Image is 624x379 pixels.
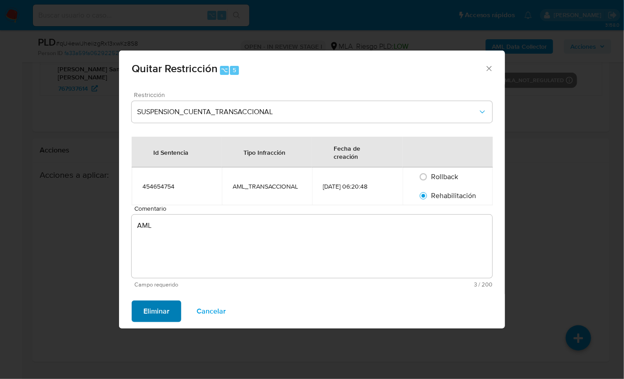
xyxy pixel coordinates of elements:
span: 5 [233,66,236,74]
span: Rehabilitación [431,190,477,201]
div: Tipo Infracción [233,141,296,163]
span: Campo requerido [134,282,313,288]
div: Fecha de creación [323,137,391,167]
span: Máximo 200 caracteres [313,282,492,287]
button: Cerrar ventana [485,64,493,72]
button: Eliminar [132,300,181,322]
span: ⌥ [221,66,228,74]
div: Id Sentencia [142,141,199,163]
div: AML_TRANSACCIONAL [233,182,301,190]
span: Restricción [134,92,495,98]
span: Eliminar [143,301,170,321]
span: SUSPENSION_CUENTA_TRANSACCIONAL [137,107,478,116]
button: Cancelar [185,300,238,322]
div: [DATE] 06:20:48 [323,182,391,190]
textarea: AML [132,215,492,278]
span: Comentario [134,205,495,212]
button: Restriction [132,101,492,123]
div: 454654754 [142,182,211,190]
span: Quitar Restricción [132,60,218,76]
span: Cancelar [197,301,226,321]
span: Rollback [431,171,459,182]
